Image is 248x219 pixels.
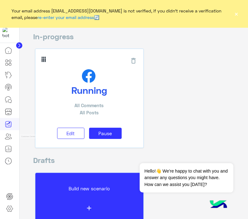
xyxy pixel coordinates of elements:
span: All Comments [75,102,104,108]
h2: In-progress [34,32,234,41]
i: add [86,204,93,212]
span: Hello!👋 We're happy to chat with you and answer any questions you might have. How can we assist y... [140,163,233,193]
button: × [234,11,239,17]
button: Edit [57,128,84,139]
img: 114004088273201 [2,27,14,38]
span: Edit [67,131,75,136]
img: hulul-logo.png [208,194,229,216]
a: re-enter your email address [38,15,94,20]
h4: iii [42,55,46,64]
button: Pause [89,128,122,139]
span: All Posts [80,110,99,115]
h2: Drafts [34,156,234,165]
button: delete [130,57,137,64]
span: Running [71,84,107,96]
span: Your email address [EMAIL_ADDRESS][DOMAIN_NAME] is not verified, if you didn't receive a verifica... [12,7,232,21]
span: Pause [99,131,112,136]
div: Customer Center [19,131,61,142]
span: Build new scenario [69,186,110,191]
